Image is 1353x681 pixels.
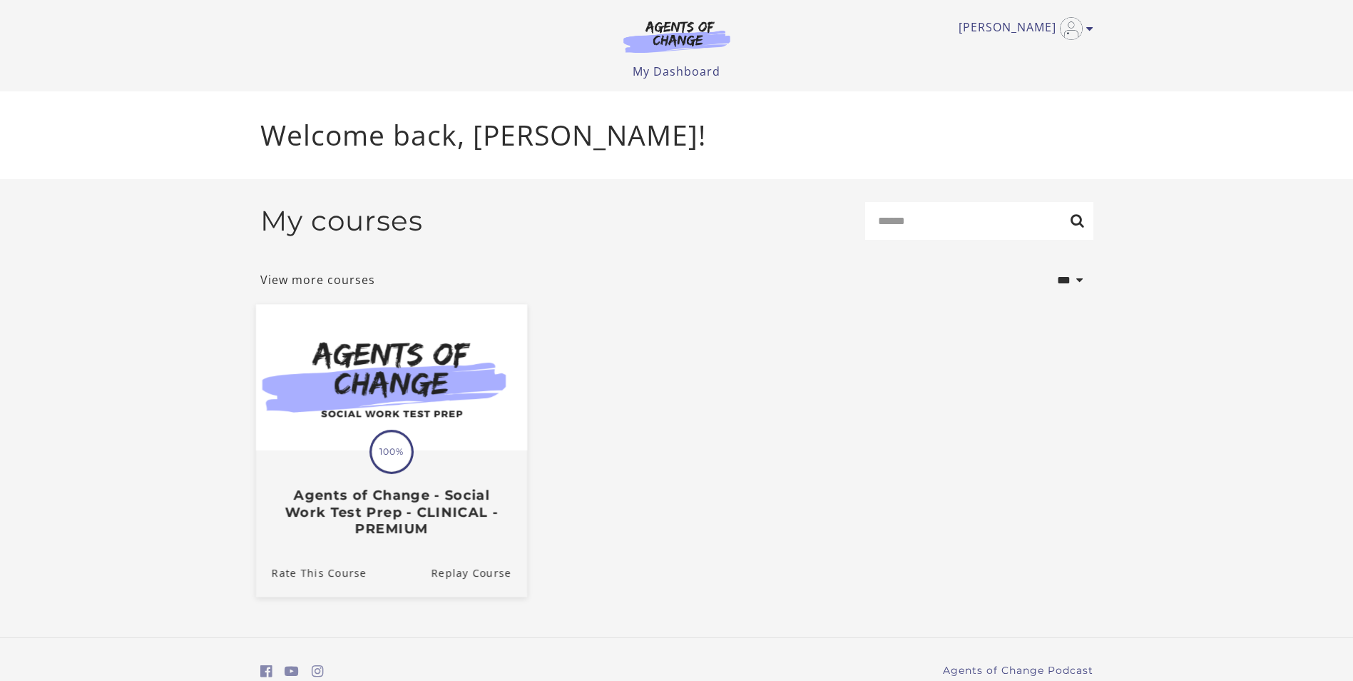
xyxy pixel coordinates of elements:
span: 100% [372,432,412,472]
h3: Agents of Change - Social Work Test Prep - CLINICAL - PREMIUM [271,487,511,537]
i: https://www.facebook.com/groups/aswbtestprep (Open in a new window) [260,665,272,678]
a: Agents of Change Podcast [943,663,1093,678]
h2: My courses [260,204,423,238]
a: Toggle menu [959,17,1086,40]
i: https://www.youtube.com/c/AgentsofChangeTestPrepbyMeaganMitchell (Open in a new window) [285,665,299,678]
i: https://www.instagram.com/agentsofchangeprep/ (Open in a new window) [312,665,324,678]
p: Welcome back, [PERSON_NAME]! [260,114,1093,156]
a: My Dashboard [633,64,720,79]
a: View more courses [260,271,375,288]
a: Agents of Change - Social Work Test Prep - CLINICAL - PREMIUM: Resume Course [431,548,527,596]
a: Agents of Change - Social Work Test Prep - CLINICAL - PREMIUM: Rate This Course [255,548,366,596]
img: Agents of Change Logo [608,20,745,53]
